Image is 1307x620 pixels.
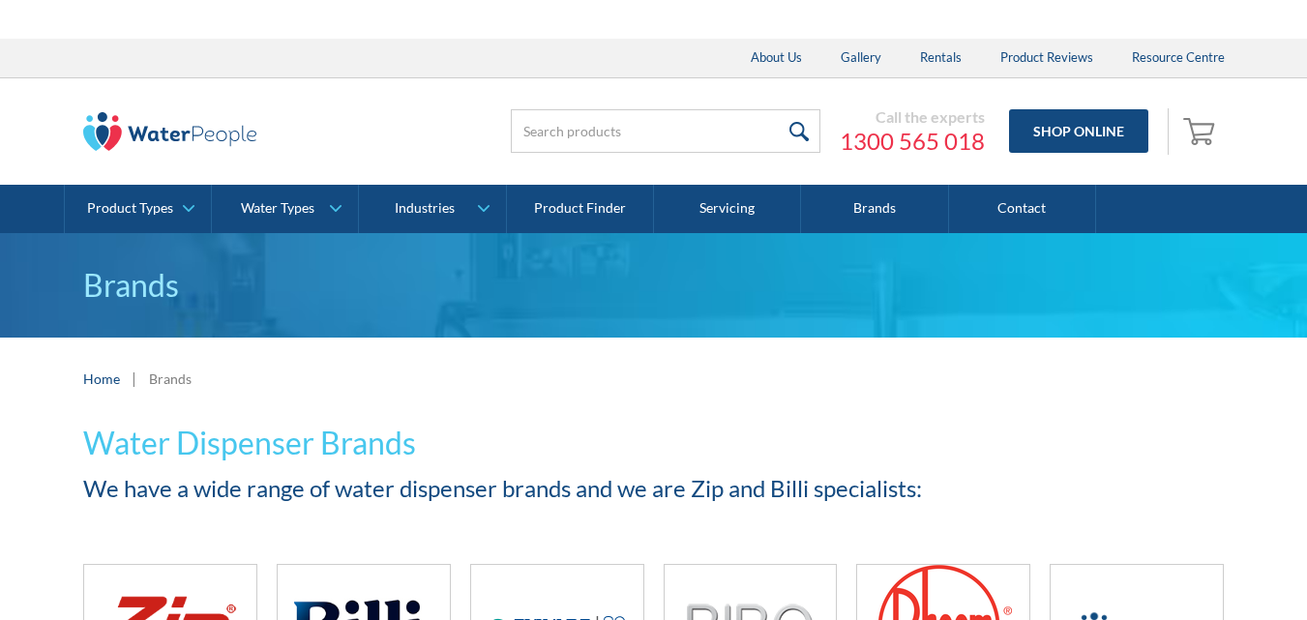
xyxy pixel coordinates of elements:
div: Call the experts [840,107,985,127]
div: Water Types [241,200,314,217]
a: Open empty cart [1178,108,1225,155]
a: Product Reviews [981,39,1113,77]
a: Gallery [821,39,901,77]
a: 1300 565 018 [840,127,985,156]
div: | [130,367,139,390]
a: Rentals [901,39,981,77]
a: Resource Centre [1113,39,1244,77]
p: Brands [83,262,1225,309]
a: Contact [949,185,1096,233]
a: Servicing [654,185,801,233]
h1: Water Dispenser Brands [83,420,1225,466]
h2: We have a wide range of water dispenser brands and we are Zip and Billi specialists: [83,471,1225,506]
a: Product Types [65,185,211,233]
a: Brands [801,185,948,233]
a: Shop Online [1009,109,1148,153]
div: Product Types [87,200,173,217]
input: Search products [511,109,820,153]
a: About Us [731,39,821,77]
a: Home [83,369,120,389]
div: Brands [149,369,192,389]
img: The Water People [83,112,257,151]
a: Water Types [212,185,358,233]
div: Industries [395,200,455,217]
a: Product Finder [507,185,654,233]
img: shopping cart [1183,115,1220,146]
a: Industries [359,185,505,233]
